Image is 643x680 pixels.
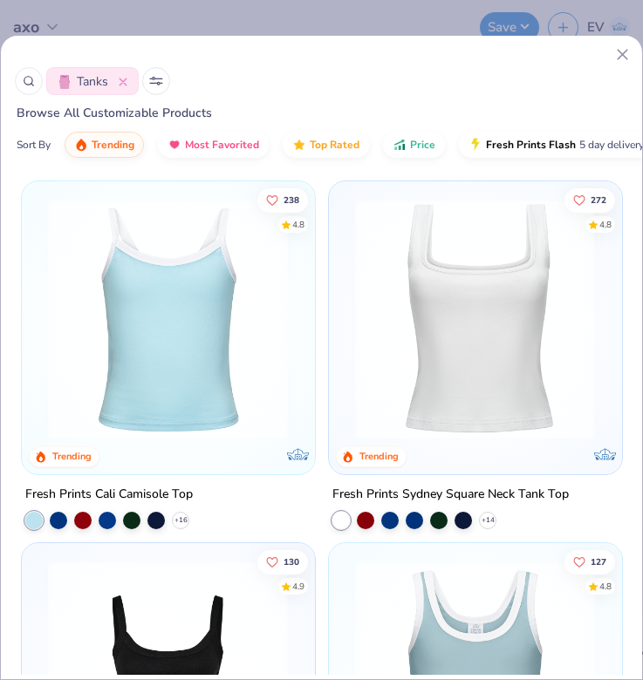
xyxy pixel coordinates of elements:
[564,188,615,213] button: Like
[591,557,606,566] span: 127
[25,484,193,506] div: Fresh Prints Cali Camisole Top
[599,219,612,232] div: 4.8
[292,580,304,593] div: 4.9
[310,138,359,152] span: Top Rated
[142,67,170,95] button: Sort Popup Button
[77,72,108,91] span: Tanks
[92,138,134,152] span: Trending
[410,138,435,152] span: Price
[46,67,139,95] button: TanksTanks
[486,138,576,152] span: Fresh Prints Flash
[346,199,604,439] img: 94a2aa95-cd2b-4983-969b-ecd512716e9a
[292,219,304,232] div: 4.8
[292,138,306,152] img: TopRated.gif
[283,132,369,158] button: Top Rated
[481,515,494,526] span: + 14
[564,549,615,574] button: Like
[284,557,299,566] span: 130
[185,138,259,152] span: Most Favorited
[297,199,554,439] img: 61d0f7fa-d448-414b-acbf-5d07f88334cb
[284,196,299,205] span: 238
[17,137,51,153] div: Sort By
[174,515,188,526] span: + 16
[39,199,297,439] img: a25d9891-da96-49f3-a35e-76288174bf3a
[74,138,88,152] img: trending.gif
[168,138,181,152] img: most_fav.gif
[469,138,482,152] img: flash.gif
[332,484,569,506] div: Fresh Prints Sydney Square Neck Tank Top
[65,132,144,158] button: Trending
[1,105,212,121] span: Browse All Customizable Products
[58,75,72,89] img: Tanks
[591,196,606,205] span: 272
[257,549,308,574] button: Like
[257,188,308,213] button: Like
[383,132,445,158] button: Price
[158,132,269,158] button: Most Favorited
[599,580,612,593] div: 4.8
